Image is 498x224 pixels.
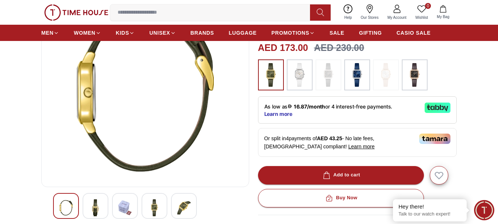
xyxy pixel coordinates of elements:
[258,41,308,55] h2: AED 173.00
[116,26,135,39] a: KIDS
[432,4,454,21] button: My Bag
[258,128,457,157] div: Or split in 4 payments of - No late fees, [DEMOGRAPHIC_DATA] compliant!
[384,15,410,20] span: My Account
[348,144,375,149] span: Learn more
[258,189,424,207] button: Buy Now
[405,63,424,87] img: ...
[359,29,382,37] span: GIFTING
[319,63,338,87] img: ...
[229,26,257,39] a: LUGGAGE
[317,135,342,141] span: AED 43.25
[191,26,214,39] a: BRANDS
[74,29,95,37] span: WOMEN
[271,26,315,39] a: PROMOTIONS
[229,29,257,37] span: LUGGAGE
[59,199,73,216] img: Lee Cooper Women's Analog Dark Green Dial Watch - LC08152.177
[377,63,395,87] img: ...
[398,203,461,210] div: Hey there!
[324,194,357,202] div: Buy Now
[44,4,108,21] img: ...
[359,26,382,39] a: GIFTING
[116,29,129,37] span: KIDS
[340,3,356,22] a: Help
[411,3,432,22] a: 0Wishlist
[425,3,431,9] span: 0
[290,63,309,87] img: ...
[412,15,431,20] span: Wishlist
[258,166,424,185] button: Add to cart
[321,171,360,179] div: Add to cart
[41,29,53,37] span: MEN
[262,63,280,87] img: ...
[149,26,175,39] a: UNISEX
[314,41,364,55] h3: AED 230.00
[358,15,382,20] span: Our Stores
[397,26,431,39] a: CASIO SALE
[118,199,132,216] img: Lee Cooper Women's Analog Dark Green Dial Watch - LC08152.177
[474,200,494,220] div: Chat Widget
[397,29,431,37] span: CASIO SALE
[398,211,461,217] p: Talk to our watch expert!
[177,199,191,216] img: Lee Cooper Women's Analog Dark Green Dial Watch - LC08152.177
[348,63,366,87] img: ...
[434,14,452,20] span: My Bag
[271,29,309,37] span: PROMOTIONS
[341,15,355,20] span: Help
[419,134,450,144] img: Tamara
[330,29,344,37] span: SALE
[149,29,170,37] span: UNISEX
[48,4,243,181] img: Lee Cooper Women's Analog Dark Green Dial Watch - LC08152.177
[74,26,101,39] a: WOMEN
[89,199,102,216] img: Lee Cooper Women's Analog Dark Green Dial Watch - LC08152.177
[356,3,383,22] a: Our Stores
[148,199,161,216] img: Lee Cooper Women's Analog Dark Green Dial Watch - LC08152.177
[41,26,59,39] a: MEN
[191,29,214,37] span: BRANDS
[330,26,344,39] a: SALE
